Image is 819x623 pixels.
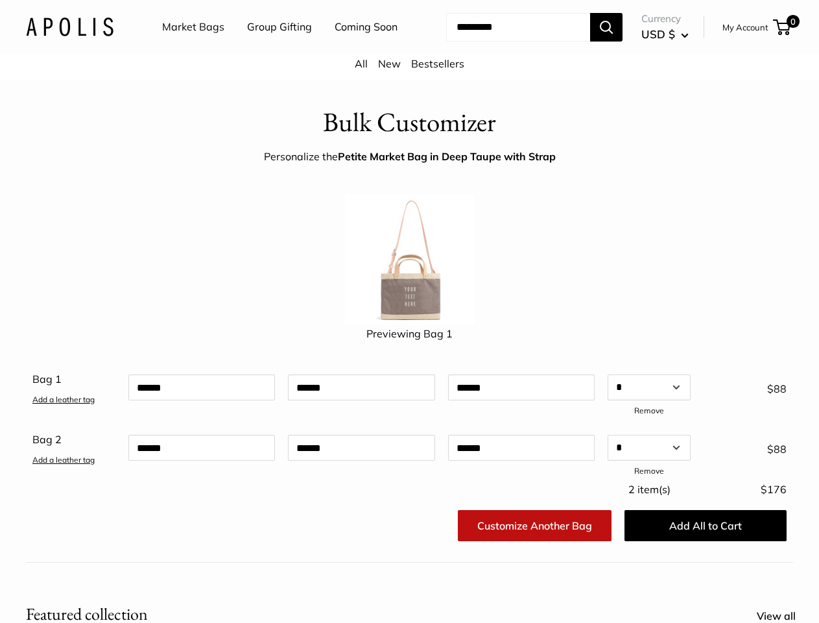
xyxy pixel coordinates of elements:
[641,24,689,45] button: USD $
[32,455,95,465] a: Add a leather tag
[26,365,122,409] div: Bag 1
[411,57,464,70] a: Bestsellers
[787,15,800,28] span: 0
[26,425,122,469] div: Bag 2
[323,103,496,141] h1: Bulk Customizer
[26,18,113,36] img: Apolis
[366,327,453,340] span: Previewing Bag 1
[345,195,475,324] img: petite-taupe-Strap-035_c0e0a870-e00b-439d-a2cb-456363a8f88e.jpg
[761,483,787,496] span: $176
[162,18,224,37] a: Market Bags
[590,13,623,42] button: Search
[628,483,671,496] span: 2 item(s)
[774,19,790,35] a: 0
[697,374,793,399] div: $88
[697,435,793,459] div: $88
[634,466,664,476] a: Remove
[335,18,398,37] a: Coming Soon
[338,150,556,163] strong: Petite Market Bag in Deep Taupe with Strap
[634,406,664,415] a: Remove
[641,27,675,41] span: USD $
[355,57,368,70] a: All
[32,395,95,404] a: Add a leather tag
[378,57,401,70] a: New
[624,510,787,541] button: Add All to Cart
[264,147,556,167] div: Personalize the
[641,10,689,28] span: Currency
[247,18,312,37] a: Group Gifting
[458,510,611,541] a: Customize Another Bag
[722,19,768,35] a: My Account
[446,13,590,42] input: Search...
